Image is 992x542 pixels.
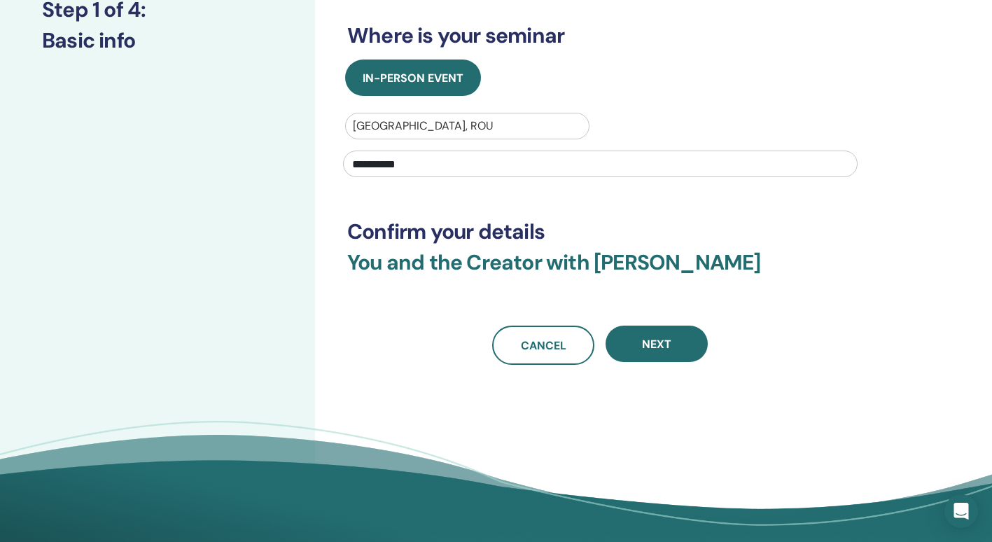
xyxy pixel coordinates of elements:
span: In-Person Event [363,71,463,85]
h3: You and the Creator with [PERSON_NAME] [347,250,853,292]
button: In-Person Event [345,60,481,96]
div: Open Intercom Messenger [944,494,978,528]
h3: Where is your seminar [347,23,853,48]
h3: Basic info [42,28,273,53]
a: Cancel [492,326,594,365]
span: Next [642,337,671,352]
h3: Confirm your details [347,219,853,244]
span: Cancel [521,338,566,353]
button: Next [606,326,708,362]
